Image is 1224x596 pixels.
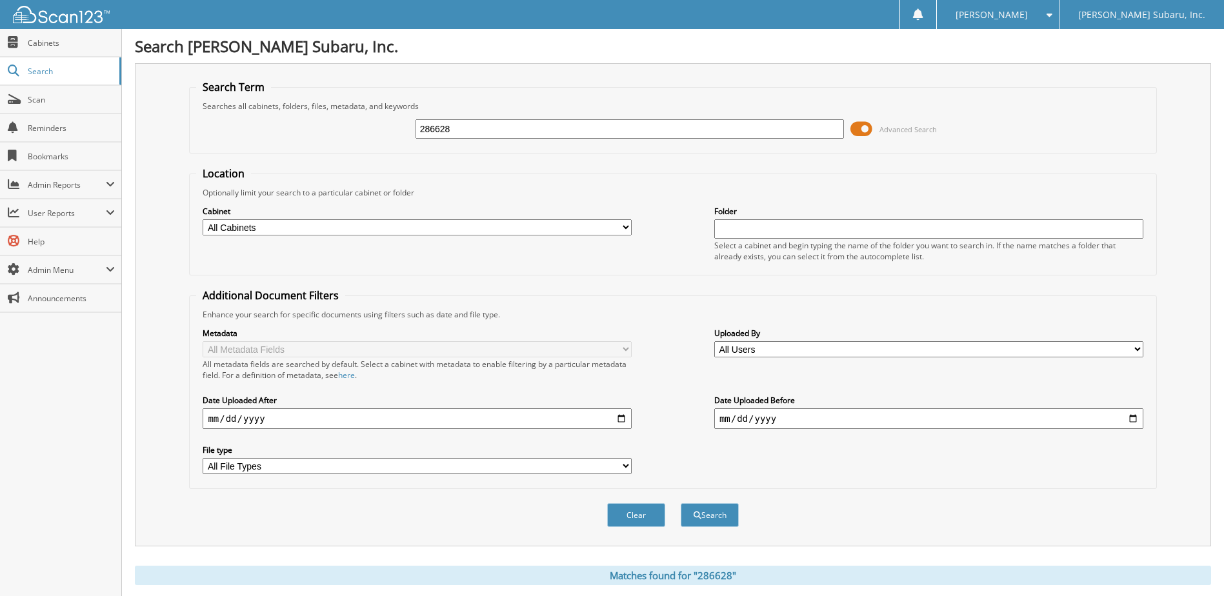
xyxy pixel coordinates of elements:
[13,6,110,23] img: scan123-logo-white.svg
[338,370,355,381] a: here
[196,166,251,181] legend: Location
[203,444,632,455] label: File type
[203,395,632,406] label: Date Uploaded After
[1078,11,1205,19] span: [PERSON_NAME] Subaru, Inc.
[28,236,115,247] span: Help
[196,288,345,303] legend: Additional Document Filters
[714,408,1143,429] input: end
[714,240,1143,262] div: Select a cabinet and begin typing the name of the folder you want to search in. If the name match...
[28,179,106,190] span: Admin Reports
[607,503,665,527] button: Clear
[714,395,1143,406] label: Date Uploaded Before
[28,151,115,162] span: Bookmarks
[714,328,1143,339] label: Uploaded By
[203,328,632,339] label: Metadata
[28,94,115,105] span: Scan
[28,66,113,77] span: Search
[879,124,937,134] span: Advanced Search
[28,293,115,304] span: Announcements
[956,11,1028,19] span: [PERSON_NAME]
[135,566,1211,585] div: Matches found for "286628"
[135,35,1211,57] h1: Search [PERSON_NAME] Subaru, Inc.
[196,309,1149,320] div: Enhance your search for specific documents using filters such as date and file type.
[196,187,1149,198] div: Optionally limit your search to a particular cabinet or folder
[196,101,1149,112] div: Searches all cabinets, folders, files, metadata, and keywords
[203,359,632,381] div: All metadata fields are searched by default. Select a cabinet with metadata to enable filtering b...
[28,37,115,48] span: Cabinets
[203,206,632,217] label: Cabinet
[714,206,1143,217] label: Folder
[203,408,632,429] input: start
[196,80,271,94] legend: Search Term
[28,264,106,275] span: Admin Menu
[28,123,115,134] span: Reminders
[681,503,739,527] button: Search
[28,208,106,219] span: User Reports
